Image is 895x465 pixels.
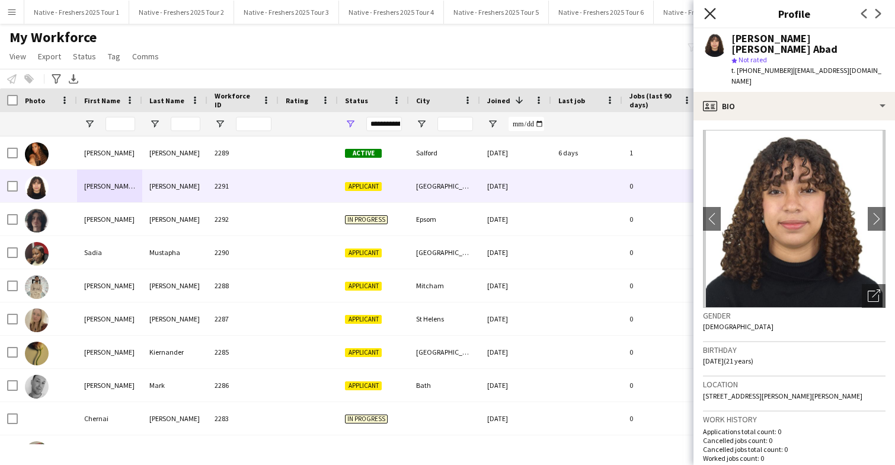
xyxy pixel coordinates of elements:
[77,236,142,269] div: Sadia
[622,170,699,202] div: 0
[622,269,699,302] div: 0
[5,49,31,64] a: View
[345,119,356,129] button: Open Filter Menu
[345,215,388,224] span: In progress
[480,402,551,435] div: [DATE]
[409,302,480,335] div: St Helens
[9,51,26,62] span: View
[207,236,279,269] div: 2290
[108,51,120,62] span: Tag
[73,51,96,62] span: Status
[207,336,279,368] div: 2285
[409,236,480,269] div: [GEOGRAPHIC_DATA]
[25,441,49,465] img: Mohd Haroon
[703,345,886,355] h3: Birthday
[409,203,480,235] div: Epsom
[703,356,753,365] span: [DATE] (21 years)
[142,236,207,269] div: Mustapha
[286,96,308,105] span: Rating
[558,96,585,105] span: Last job
[25,375,49,399] img: Simon Mark
[25,176,49,199] img: Liz Andrea Alvarado Abad
[480,336,551,368] div: [DATE]
[480,136,551,169] div: [DATE]
[77,369,142,402] div: [PERSON_NAME]
[622,136,699,169] div: 1
[339,1,444,24] button: Native - Freshers 2025 Tour 4
[142,136,207,169] div: [PERSON_NAME]
[480,269,551,302] div: [DATE]
[77,170,142,202] div: [PERSON_NAME] [PERSON_NAME]
[207,136,279,169] div: 2289
[25,96,45,105] span: Photo
[103,49,125,64] a: Tag
[207,203,279,235] div: 2292
[345,96,368,105] span: Status
[549,1,654,24] button: Native - Freshers 2025 Tour 6
[25,275,49,299] img: Sheikh adil Waqar
[142,170,207,202] div: [PERSON_NAME]
[236,117,271,131] input: Workforce ID Filter Input
[171,117,200,131] input: Last Name Filter Input
[731,66,793,75] span: t. [PHONE_NUMBER]
[345,182,382,191] span: Applicant
[693,6,895,21] h3: Profile
[622,369,699,402] div: 0
[207,170,279,202] div: 2291
[409,136,480,169] div: Salford
[84,96,120,105] span: First Name
[654,1,759,24] button: Native - Freshers 2025 Tour 7
[207,402,279,435] div: 2283
[142,203,207,235] div: [PERSON_NAME]
[215,91,257,109] span: Workforce ID
[33,49,66,64] a: Export
[703,310,886,321] h3: Gender
[622,236,699,269] div: 0
[487,119,498,129] button: Open Filter Menu
[207,302,279,335] div: 2287
[207,269,279,302] div: 2288
[480,236,551,269] div: [DATE]
[25,142,49,166] img: Amaya Lambert
[127,49,164,64] a: Comms
[207,369,279,402] div: 2286
[106,117,135,131] input: First Name Filter Input
[703,130,886,308] img: Crew avatar or photo
[25,209,49,232] img: Noah Sanders
[480,170,551,202] div: [DATE]
[84,119,95,129] button: Open Filter Menu
[345,381,382,390] span: Applicant
[49,72,63,86] app-action-btn: Advanced filters
[149,96,184,105] span: Last Name
[703,445,886,454] p: Cancelled jobs total count: 0
[142,369,207,402] div: Mark
[9,28,97,46] span: My Workforce
[480,203,551,235] div: [DATE]
[622,402,699,435] div: 0
[622,302,699,335] div: 0
[509,117,544,131] input: Joined Filter Input
[142,302,207,335] div: [PERSON_NAME]
[66,72,81,86] app-action-btn: Export XLSX
[444,1,549,24] button: Native - Freshers 2025 Tour 5
[345,348,382,357] span: Applicant
[703,379,886,390] h3: Location
[629,91,678,109] span: Jobs (last 90 days)
[622,203,699,235] div: 0
[345,315,382,324] span: Applicant
[551,136,622,169] div: 6 days
[129,1,234,24] button: Native - Freshers 2025 Tour 2
[480,369,551,402] div: [DATE]
[480,302,551,335] div: [DATE]
[77,336,142,368] div: [PERSON_NAME]
[132,51,159,62] span: Comms
[149,119,160,129] button: Open Filter Menu
[622,336,699,368] div: 0
[24,1,129,24] button: Native - Freshers 2025 Tour 1
[693,92,895,120] div: Bio
[416,119,427,129] button: Open Filter Menu
[862,284,886,308] div: Open photos pop-in
[215,119,225,129] button: Open Filter Menu
[25,308,49,332] img: Jane Graley
[142,336,207,368] div: Kiernander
